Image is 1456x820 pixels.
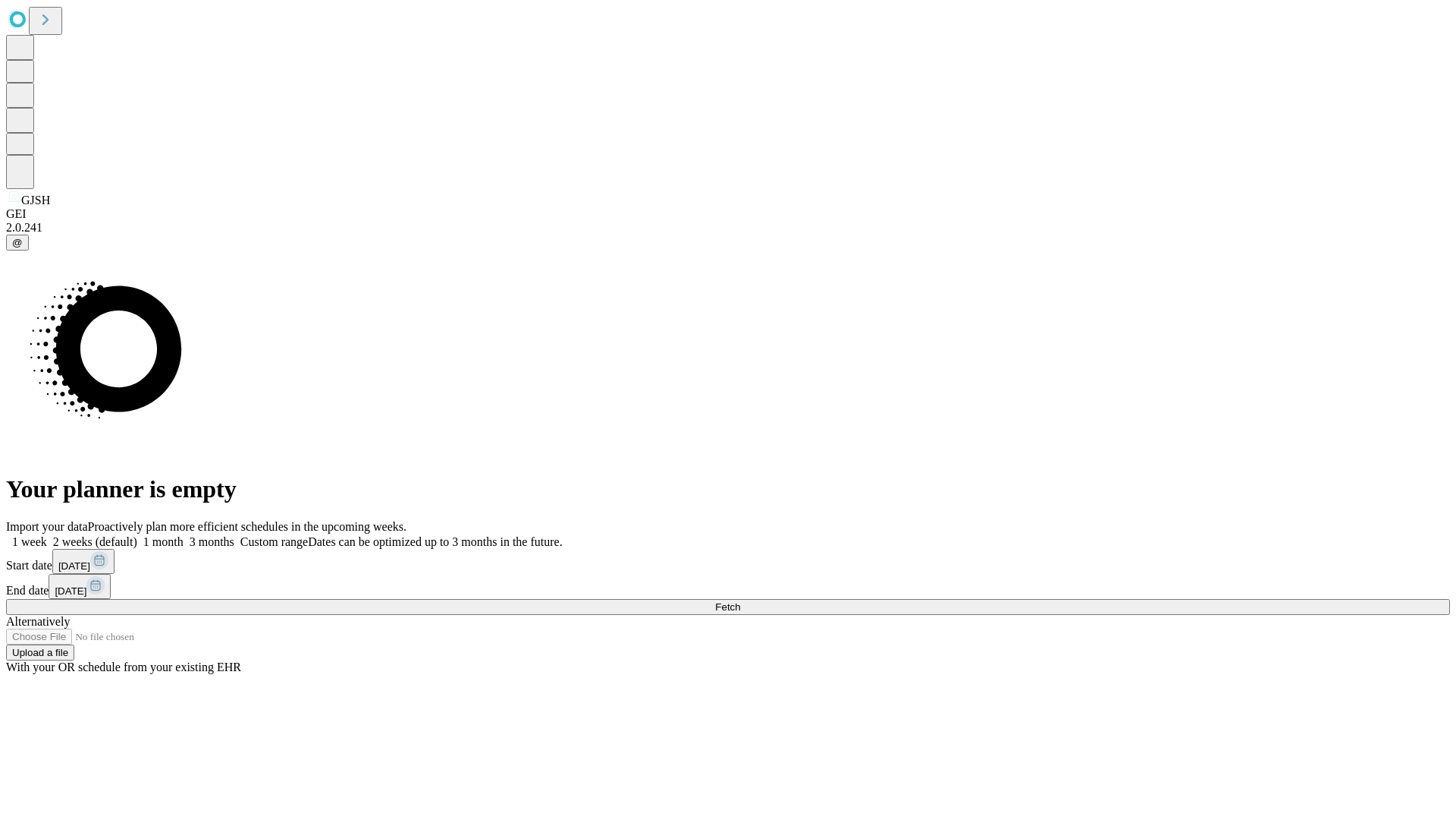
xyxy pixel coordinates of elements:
span: Custom range [240,535,308,548]
span: 3 months [190,535,234,548]
span: Dates can be optimized up to 3 months in the future. [308,535,562,548]
div: Start date [6,549,1450,574]
button: @ [6,235,29,251]
span: 1 month [143,535,184,548]
button: Upload a file [6,645,74,661]
div: End date [6,574,1450,599]
span: @ [12,237,23,248]
span: Alternatively [6,615,70,628]
h1: Your planner is empty [6,475,1450,503]
span: [DATE] [55,585,86,597]
span: GJSH [21,194,50,207]
button: [DATE] [52,549,115,574]
button: Fetch [6,599,1450,615]
span: Fetch [715,601,740,613]
button: [DATE] [49,574,111,599]
span: Import your data [6,520,88,533]
div: GEI [6,207,1450,221]
span: 1 week [12,535,47,548]
span: With your OR schedule from your existing EHR [6,661,241,673]
div: 2.0.241 [6,221,1450,235]
span: Proactively plan more efficient schedules in the upcoming weeks. [88,520,406,533]
span: 2 weeks (default) [53,535,137,548]
span: [DATE] [58,560,90,572]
